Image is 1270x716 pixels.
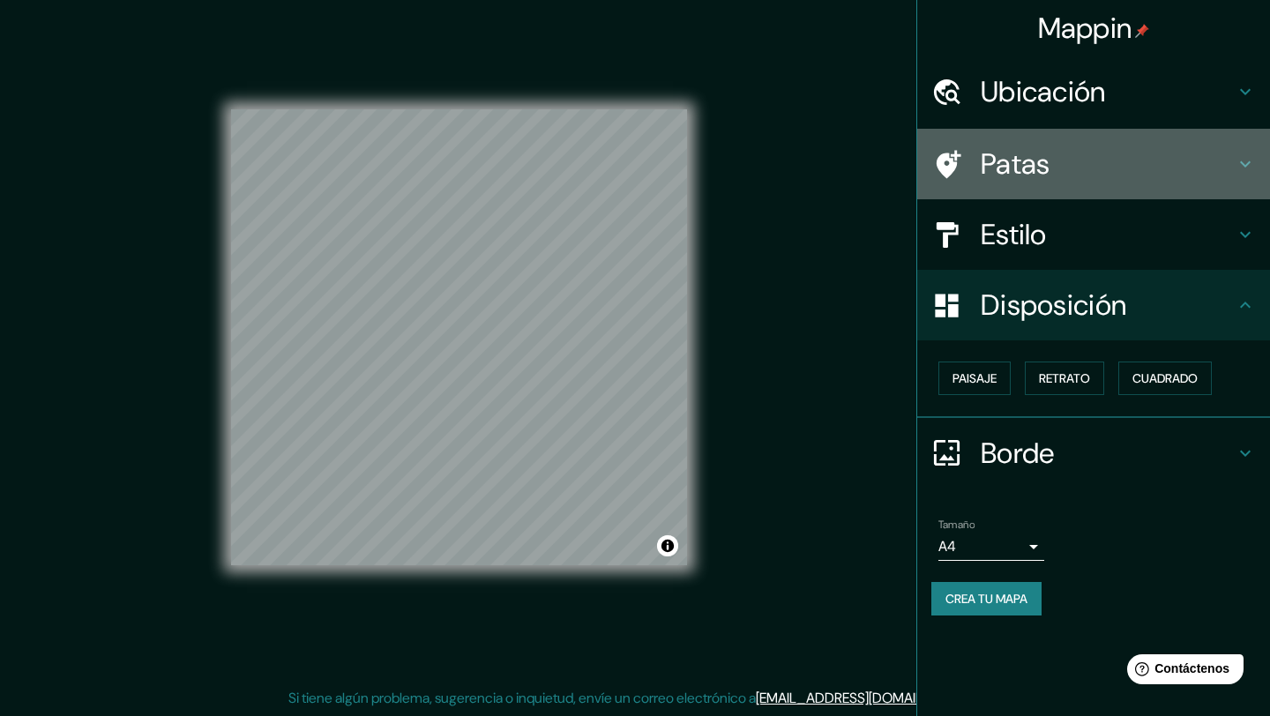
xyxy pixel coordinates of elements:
div: A4 [938,533,1044,561]
img: pin-icon.png [1135,24,1149,38]
font: Patas [981,145,1050,183]
button: Retrato [1025,362,1104,395]
font: Tamaño [938,518,975,532]
font: Cuadrado [1132,370,1198,386]
font: Si tiene algún problema, sugerencia o inquietud, envíe un correo electrónico a [288,689,756,707]
canvas: Mapa [231,109,687,565]
font: Disposición [981,287,1126,324]
font: Borde [981,435,1055,472]
iframe: Lanzador de widgets de ayuda [1113,647,1251,697]
font: A4 [938,537,956,556]
font: Retrato [1039,370,1090,386]
font: Mappin [1038,10,1132,47]
button: Activar o desactivar atribución [657,535,678,556]
font: Crea tu mapa [945,591,1027,607]
button: Cuadrado [1118,362,1212,395]
button: Paisaje [938,362,1011,395]
div: Estilo [917,199,1270,270]
div: Borde [917,418,1270,489]
font: Ubicación [981,73,1106,110]
button: Crea tu mapa [931,582,1042,615]
div: Ubicación [917,56,1270,127]
div: Patas [917,129,1270,199]
font: Estilo [981,216,1047,253]
font: Paisaje [952,370,997,386]
a: [EMAIL_ADDRESS][DOMAIN_NAME] [756,689,974,707]
div: Disposición [917,270,1270,340]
